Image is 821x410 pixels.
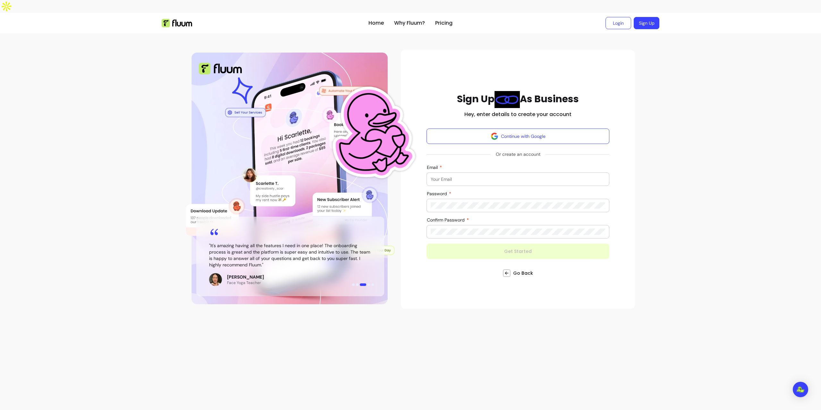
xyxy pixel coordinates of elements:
[186,50,394,306] div: Illustration of Fluum AI Co-Founder on a smartphone, showing solo business performance insights s...
[431,202,605,209] input: Password
[427,164,439,170] span: Email
[227,274,264,280] p: [PERSON_NAME]
[491,132,498,140] img: avatar
[503,269,533,277] a: Go Back
[605,17,631,29] a: Login
[199,63,242,74] img: Fluum Logo
[431,176,605,182] input: Email
[368,19,384,27] a: Home
[435,19,453,27] a: Pricing
[431,229,605,235] input: Confirm Password
[634,17,659,29] a: Sign Up
[427,191,448,197] span: Password
[495,91,520,108] img: link Blue
[209,273,222,286] img: Review avatar
[491,148,546,160] span: Or create an account
[318,62,423,204] img: Fluum Duck sticker
[209,242,371,268] blockquote: " It's amazing having all the features I need in one place! The onboarding process is great and t...
[513,270,533,276] span: Go Back
[427,129,609,144] button: Continue with Google
[464,111,571,118] h2: Hey, enter details to create your account
[227,280,264,285] p: Face Yoga Teacher
[162,19,192,27] img: Fluum Logo
[457,91,579,108] h1: Sign Up As Business
[427,217,466,223] span: Confirm Password
[793,382,808,397] div: Open Intercom Messenger
[394,19,425,27] a: Why Fluum?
